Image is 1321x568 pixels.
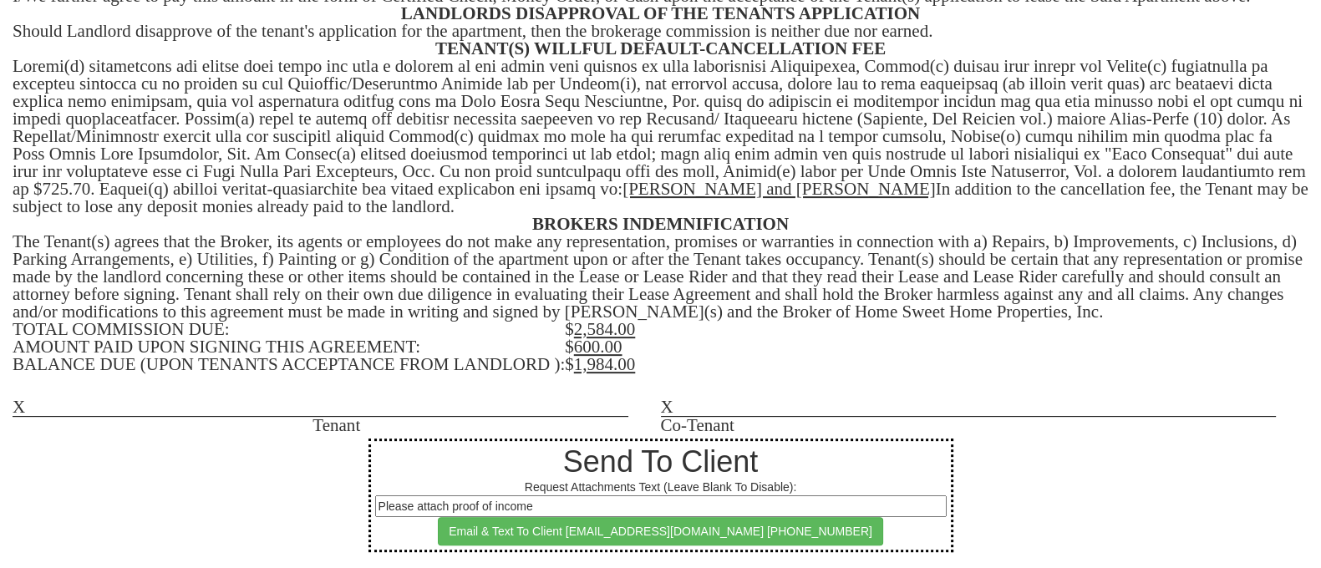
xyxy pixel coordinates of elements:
td: $ [565,356,1308,373]
td: BALANCE DUE (UPON TENANTS ACCEPTANCE FROM LANDLORD ): [13,356,565,373]
center: Tenant [13,417,661,434]
button: Email & Text To Client [EMAIL_ADDRESS][DOMAIN_NAME] [PHONE_NUMBER] [438,517,883,545]
div: X [661,398,1277,417]
u: 600.00 [574,337,622,357]
u: 1,984.00 [574,354,636,374]
b: TENANT(S) WILLFUL DEFAULT-CANCELLATION FEE [435,38,886,58]
td: $ [565,321,1308,338]
td: TOTAL COMMISSION DUE: [13,321,565,338]
div: Co-Tenant [661,398,1309,434]
div: Request Attachments Text (Leave Blank To Disable): [368,439,953,552]
td: $ [565,338,1308,356]
h1: Send To Client [375,445,947,479]
b: BROKERS INDEMNIFICATION [532,214,789,234]
div: X [13,398,628,417]
td: AMOUNT PAID UPON SIGNING THIS AGREEMENT: [13,338,565,356]
u: 2,584.00 [574,319,636,339]
b: LANDLORDS DISAPPROVAL OF THE TENANTS APPLICATION [401,3,920,23]
u: [PERSON_NAME] and [PERSON_NAME] [622,179,936,199]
